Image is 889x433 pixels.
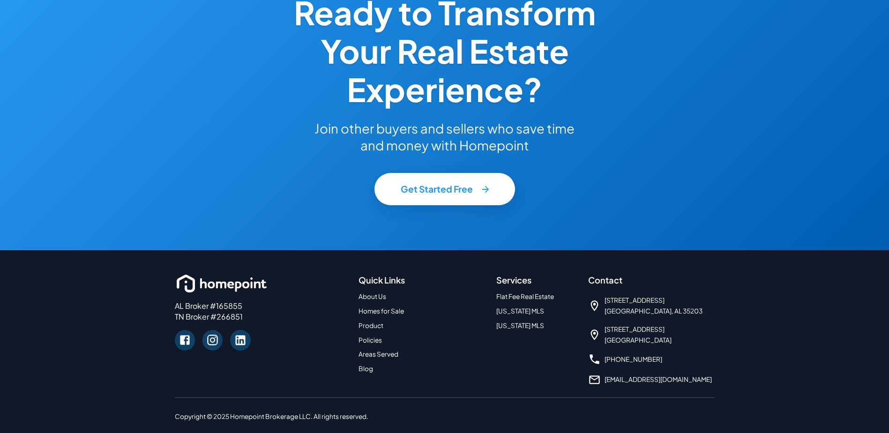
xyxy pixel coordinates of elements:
[359,307,404,315] a: Homes for Sale
[359,365,373,373] a: Blog
[175,412,368,420] span: Copyright © 2025 Homepoint Brokerage LLC. All rights reserved.
[496,307,544,315] a: [US_STATE] MLS
[359,350,398,358] a: Areas Served
[359,336,382,344] a: Policies
[588,273,715,288] h6: Contact
[496,321,544,329] a: [US_STATE] MLS
[359,321,383,329] a: Product
[496,273,577,288] h6: Services
[374,173,515,206] button: Get Started Free
[175,273,269,294] img: homepoint_logo_white_horz.png
[304,120,585,154] h5: Join other buyers and sellers who save time and money with Homepoint
[605,355,662,363] a: [PHONE_NUMBER]
[496,292,554,300] a: Flat Fee Real Estate
[605,295,702,317] span: [STREET_ADDRESS] [GEOGRAPHIC_DATA], AL 35203
[605,324,672,346] span: [STREET_ADDRESS] [GEOGRAPHIC_DATA]
[605,375,712,383] a: [EMAIL_ADDRESS][DOMAIN_NAME]
[175,301,347,322] p: AL Broker #165855 TN Broker #266851
[359,273,485,288] h6: Quick Links
[359,292,386,300] a: About Us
